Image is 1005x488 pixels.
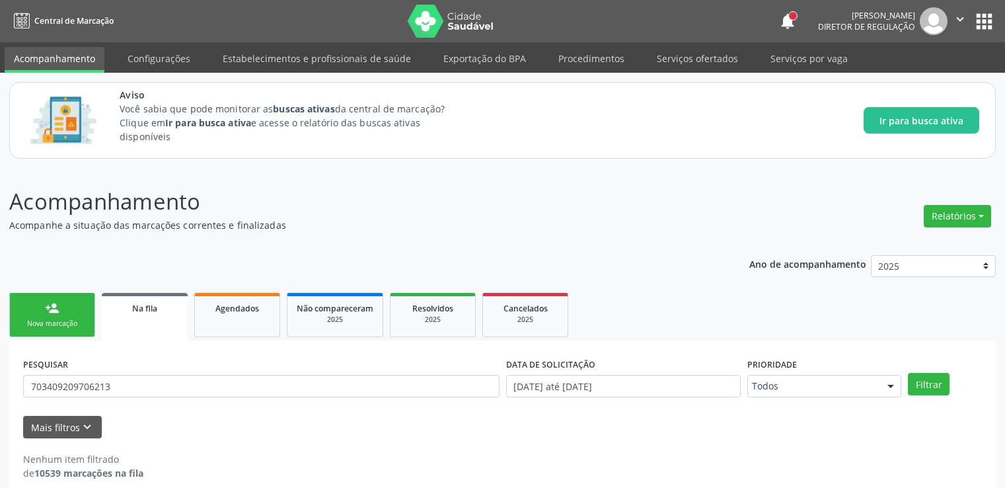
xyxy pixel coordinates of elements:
[864,107,979,134] button: Ir para busca ativa
[120,102,469,143] p: Você sabia que pode monitorar as da central de marcação? Clique em e acesse o relatório das busca...
[412,303,453,314] span: Resolvidos
[215,303,259,314] span: Agendados
[778,12,797,30] button: notifications
[9,185,700,218] p: Acompanhamento
[23,375,500,397] input: Nome, CNS
[165,116,251,129] strong: Ir para busca ativa
[34,15,114,26] span: Central de Marcação
[948,7,973,35] button: 
[80,420,94,434] i: keyboard_arrow_down
[761,47,857,70] a: Serviços por vaga
[506,354,595,375] label: DATA DE SOLICITAÇÃO
[400,315,466,325] div: 2025
[924,205,991,227] button: Relatórios
[26,91,101,150] img: Imagem de CalloutCard
[213,47,420,70] a: Estabelecimentos e profissionais de saúde
[273,102,334,115] strong: buscas ativas
[818,21,915,32] span: Diretor de regulação
[879,114,963,128] span: Ir para busca ativa
[506,375,741,397] input: Selecione um intervalo
[503,303,548,314] span: Cancelados
[434,47,535,70] a: Exportação do BPA
[23,416,102,439] button: Mais filtroskeyboard_arrow_down
[648,47,747,70] a: Serviços ofertados
[920,7,948,35] img: img
[34,467,143,479] strong: 10539 marcações na fila
[752,380,875,393] span: Todos
[118,47,200,70] a: Configurações
[492,315,558,325] div: 2025
[19,319,85,329] div: Nova marcação
[5,47,104,73] a: Acompanhamento
[549,47,634,70] a: Procedimentos
[23,466,143,480] div: de
[9,10,114,32] a: Central de Marcação
[818,10,915,21] div: [PERSON_NAME]
[132,303,157,314] span: Na fila
[297,315,373,325] div: 2025
[908,373,949,395] button: Filtrar
[953,12,967,26] i: 
[747,354,797,375] label: Prioridade
[749,255,866,272] p: Ano de acompanhamento
[120,88,469,102] span: Aviso
[23,354,68,375] label: PESQUISAR
[973,10,996,33] button: apps
[45,301,59,315] div: person_add
[297,303,373,314] span: Não compareceram
[9,218,700,232] p: Acompanhe a situação das marcações correntes e finalizadas
[23,452,143,466] div: Nenhum item filtrado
